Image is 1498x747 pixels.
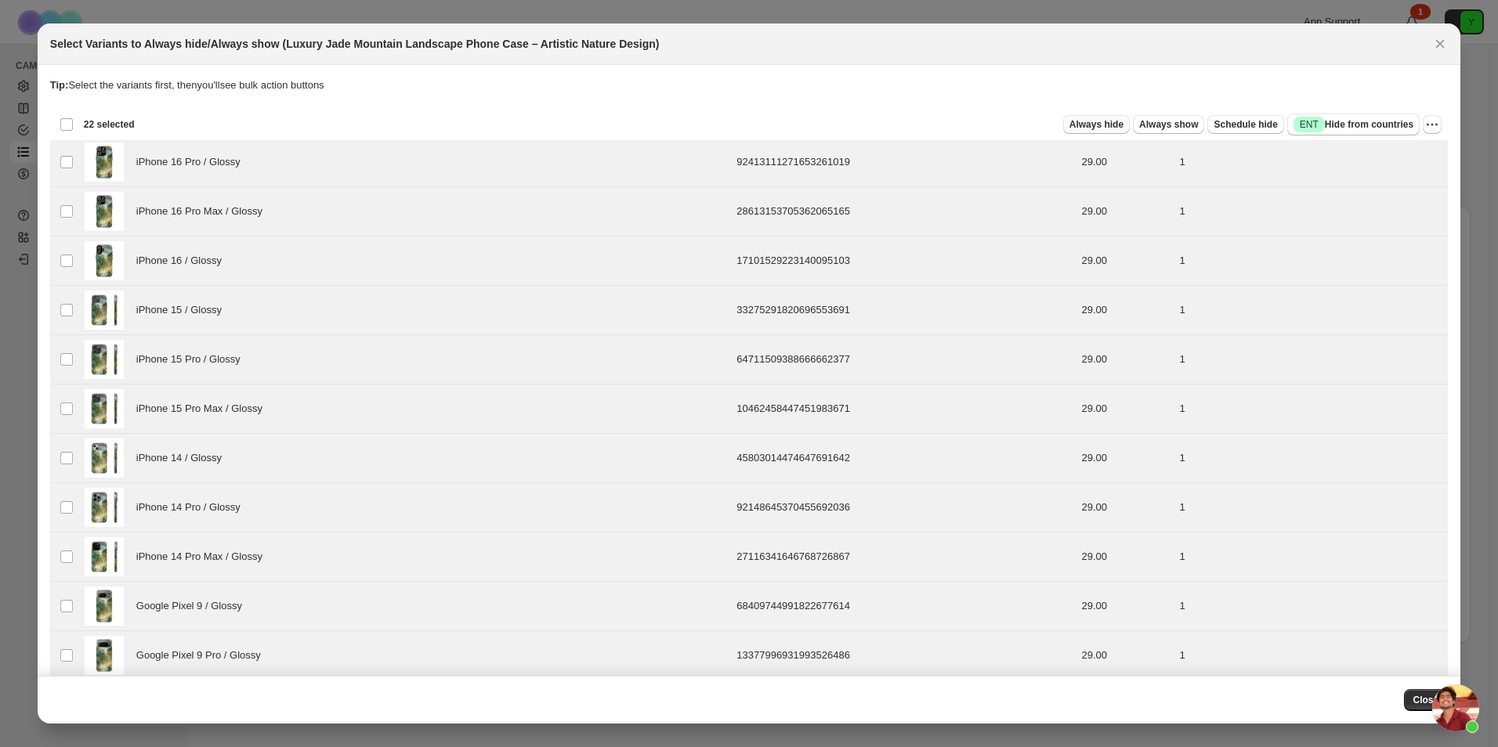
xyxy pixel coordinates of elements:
[1076,335,1174,384] td: 29.00
[1175,483,1449,532] td: 1
[85,290,124,330] img: 14748431682938598889_2048.jpg
[85,241,124,280] img: 15388109997548617751_2048.jpg
[1175,384,1449,434] td: 1
[136,500,249,515] span: iPhone 14 Pro / Glossy
[1076,532,1174,582] td: 29.00
[1214,118,1277,131] span: Schedule hide
[1076,236,1174,286] td: 29.00
[1076,434,1174,483] td: 29.00
[732,286,1076,335] td: 33275291820696553691
[136,401,271,417] span: iPhone 15 Pro Max / Glossy
[1139,118,1198,131] span: Always show
[1423,115,1442,134] button: More actions
[136,450,230,466] span: iPhone 14 / Glossy
[1076,483,1174,532] td: 29.00
[732,582,1076,631] td: 68409744991822677614
[50,79,69,91] strong: Tip:
[732,236,1076,286] td: 17101529223140095103
[1175,236,1449,286] td: 1
[1175,286,1449,335] td: 1
[50,78,1448,93] p: Select the variants first, then you'll see bulk action buttons
[1076,138,1174,187] td: 29.00
[50,36,660,52] h2: Select Variants to Always hide/Always show (Luxury Jade Mountain Landscape Phone Case – Artistic ...
[732,335,1076,384] td: 64711509388666662377
[136,154,249,170] span: iPhone 16 Pro / Glossy
[1063,115,1130,134] button: Always hide
[1175,434,1449,483] td: 1
[1076,631,1174,680] td: 29.00
[1429,33,1451,55] button: Close
[136,302,230,318] span: iPhone 15 / Glossy
[1207,115,1283,134] button: Schedule hide
[136,352,249,367] span: iPhone 15 Pro / Glossy
[136,253,230,269] span: iPhone 16 / Glossy
[1175,582,1449,631] td: 1
[85,537,124,576] img: 7845549422067545321_2048.jpg
[1294,117,1413,132] span: Hide from countries
[85,586,124,626] img: 16502651699992054401_2048.jpg
[1076,286,1174,335] td: 29.00
[136,204,271,219] span: iPhone 16 Pro Max / Glossy
[1175,532,1449,582] td: 1
[1076,582,1174,631] td: 29.00
[1175,138,1449,187] td: 1
[732,631,1076,680] td: 13377996931993526486
[732,384,1076,434] td: 10462458447451983671
[1287,114,1420,135] button: SuccessENTHide from countries
[1175,187,1449,236] td: 1
[1404,689,1449,711] button: Close
[136,648,270,663] span: Google Pixel 9 Pro / Glossy
[732,187,1076,236] td: 28613153705362065165
[84,118,135,131] span: 22 selected
[1175,335,1449,384] td: 1
[1076,384,1174,434] td: 29.00
[1175,631,1449,680] td: 1
[85,389,124,428] img: 12595961477559825059_2048.jpg
[85,143,124,182] img: 12662019606317371534_2048.jpg
[1133,115,1204,134] button: Always show
[1432,684,1479,731] div: Open chat
[1076,187,1174,236] td: 29.00
[1069,118,1123,131] span: Always hide
[85,340,124,379] img: 10557683478498347995_2048.jpg
[136,598,251,614] span: Google Pixel 9 / Glossy
[85,438,124,478] img: 5820131285786107685_2048.jpg
[85,636,124,675] img: 5498721287379364668_2048.jpg
[1413,694,1439,706] span: Close
[732,483,1076,532] td: 92148645370455692036
[85,192,124,231] img: 10387730047610181582_2048.jpg
[1300,118,1319,131] span: ENT
[136,549,271,565] span: iPhone 14 Pro Max / Glossy
[732,138,1076,187] td: 92413111271653261019
[732,434,1076,483] td: 45803014474647691642
[732,532,1076,582] td: 27116341646768726867
[85,488,124,527] img: 15808653856162707076_2048.jpg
